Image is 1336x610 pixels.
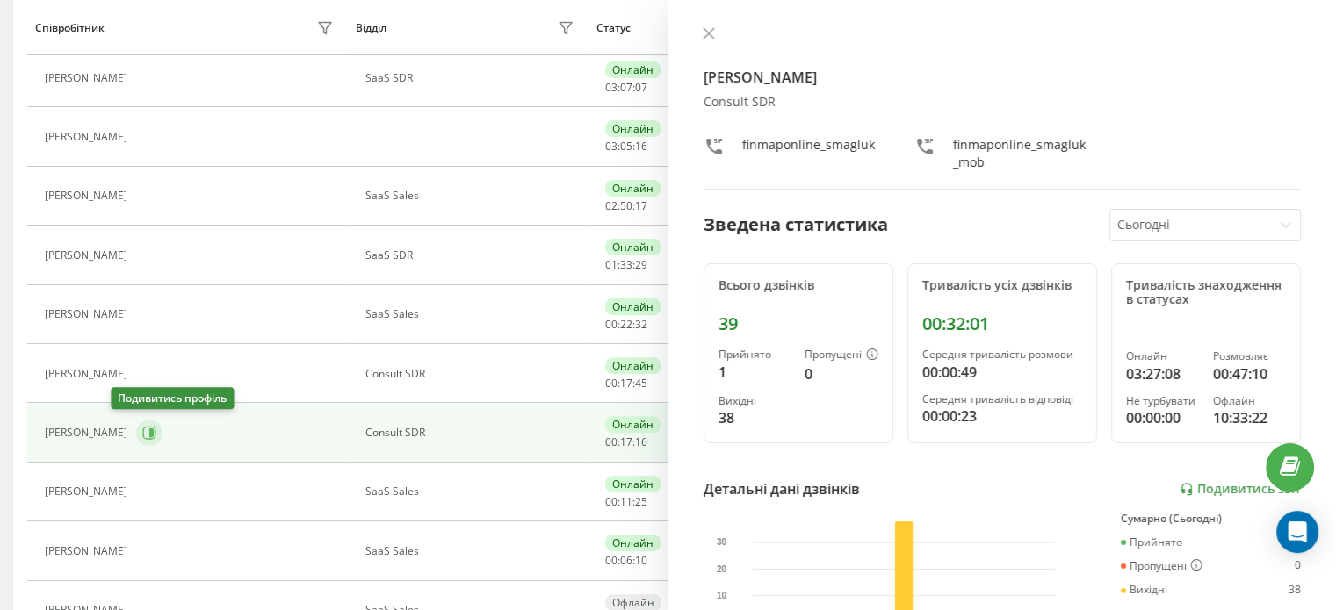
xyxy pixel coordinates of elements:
[717,538,727,548] text: 30
[922,362,1082,383] div: 00:00:49
[620,139,632,154] span: 05
[704,478,860,499] div: Детальні дані дзвінків
[365,72,579,84] div: SaaS SDR
[605,200,647,212] div: : :
[365,545,579,557] div: SaaS Sales
[605,494,617,509] span: 00
[1121,584,1167,596] div: Вихідні
[922,393,1082,405] div: Середня тривалість відповіді
[605,476,661,492] div: Онлайн
[365,427,579,439] div: Consult SDR
[365,368,579,380] div: Consult SDR
[1289,584,1301,596] div: 38
[1213,395,1286,407] div: Офлайн
[605,535,661,551] div: Онлайн
[635,376,647,391] span: 45
[805,363,878,384] div: 0
[620,80,632,95] span: 07
[704,212,888,238] div: Зведена статистика
[719,362,791,383] div: 1
[717,591,727,600] text: 10
[605,357,661,374] div: Онлайн
[605,496,647,508] div: : :
[1121,536,1182,549] div: Прийнято
[742,136,875,171] div: finmaponline_smagluk
[922,348,1082,361] div: Середня тривалість розмови
[620,434,632,449] span: 17
[1121,513,1301,525] div: Сумарно (Сьогодні)
[356,22,386,34] div: Відділ
[953,136,1090,171] div: finmaponline_smagluk_mob
[45,72,132,84] div: [PERSON_NAME]
[635,494,647,509] span: 25
[620,317,632,332] span: 22
[620,257,632,272] span: 33
[635,434,647,449] span: 16
[605,317,617,332] span: 00
[605,553,617,568] span: 00
[45,545,132,557] div: [PERSON_NAME]
[605,198,617,213] span: 02
[1295,559,1301,573] div: 0
[45,131,132,143] div: [PERSON_NAME]
[605,80,617,95] span: 03
[605,298,661,315] div: Онлайн
[805,348,878,362] div: Пропущені
[719,348,791,361] div: Прийнято
[111,387,234,409] div: Подивитись профіль
[365,190,579,202] div: SaaS Sales
[605,239,661,255] div: Онлайн
[605,120,661,137] div: Онлайн
[45,190,132,202] div: [PERSON_NAME]
[719,278,878,293] div: Всього дзвінків
[605,139,617,154] span: 03
[717,564,727,574] text: 20
[635,317,647,332] span: 32
[1121,559,1202,573] div: Пропущені
[1126,363,1199,384] div: 03:27:08
[1213,350,1286,362] div: Розмовляє
[922,278,1082,293] div: Тривалість усіх дзвінків
[596,22,631,34] div: Статус
[704,67,1302,88] h4: [PERSON_NAME]
[605,436,647,449] div: : :
[605,555,647,567] div: : :
[605,82,647,94] div: : :
[365,308,579,320] div: SaaS Sales
[635,198,647,213] span: 17
[1213,407,1286,428] div: 10:33:22
[635,257,647,272] span: 29
[620,494,632,509] span: 11
[1126,407,1199,428] div: 00:00:00
[1276,511,1318,553] div: Open Intercom Messenger
[1126,350,1199,362] div: Онлайн
[365,485,579,498] div: SaaS Sales
[365,249,579,262] div: SaaS SDR
[635,80,647,95] span: 07
[922,405,1082,427] div: 00:00:23
[45,485,132,498] div: [PERSON_NAME]
[704,95,1302,110] div: Consult SDR
[1213,363,1286,384] div: 00:47:10
[605,416,661,433] div: Онлайн
[605,180,661,197] div: Онлайн
[719,407,791,428] div: 38
[620,376,632,391] span: 17
[605,257,617,272] span: 01
[1180,482,1301,497] a: Подивитись звіт
[605,319,647,331] div: : :
[719,313,878,334] div: 39
[605,376,617,391] span: 00
[605,259,647,271] div: : :
[1126,278,1286,308] div: Тривалість знаходження в статусах
[922,313,1082,334] div: 00:32:01
[719,395,791,407] div: Вихідні
[605,434,617,449] span: 00
[620,198,632,213] span: 50
[605,377,647,390] div: : :
[635,553,647,568] span: 10
[635,139,647,154] span: 16
[35,22,105,34] div: Співробітник
[1126,395,1199,407] div: Не турбувати
[45,427,132,439] div: [PERSON_NAME]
